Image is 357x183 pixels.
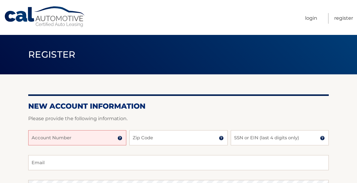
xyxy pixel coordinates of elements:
a: Cal Automotive [4,6,86,28]
a: Register [334,13,353,24]
img: tooltip.svg [117,136,122,141]
input: Zip Code [129,130,227,145]
h2: New Account Information [28,102,329,111]
input: Account Number [28,130,126,145]
img: tooltip.svg [320,136,325,141]
p: Please provide the following information. [28,114,329,123]
img: tooltip.svg [219,136,224,141]
input: Email [28,155,329,170]
input: SSN or EIN (last 4 digits only) [231,130,329,145]
span: Register [28,49,76,60]
a: Login [305,13,317,24]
